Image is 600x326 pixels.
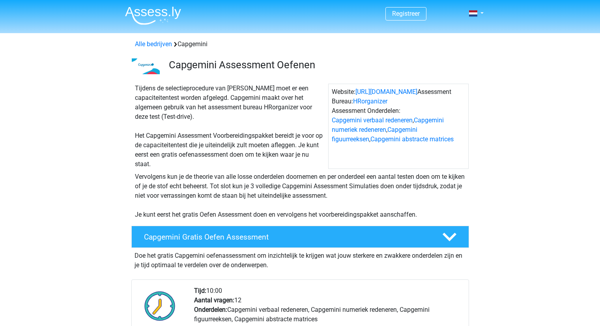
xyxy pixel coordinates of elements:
[128,226,472,248] a: Capgemini Gratis Oefen Assessment
[194,306,227,313] b: Onderdelen:
[332,116,413,124] a: Capgemini verbaal redeneren
[144,232,430,242] h4: Capgemini Gratis Oefen Assessment
[132,84,328,169] div: Tijdens de selectieprocedure van [PERSON_NAME] moet er een capaciteitentest worden afgelegd. Capg...
[135,40,172,48] a: Alle bedrijven
[169,59,463,71] h3: Capgemini Assessment Oefenen
[194,287,206,294] b: Tijd:
[132,172,469,219] div: Vervolgens kun je de theorie van alle losse onderdelen doornemen en per onderdeel een aantal test...
[392,10,420,17] a: Registreer
[328,84,469,169] div: Website: Assessment Bureau: Assessment Onderdelen: , , ,
[131,248,469,270] div: Doe het gratis Capgemini oefenassessment om inzichtelijk te krijgen wat jouw sterkere en zwakkere...
[140,286,180,326] img: Klok
[370,135,454,143] a: Capgemini abstracte matrices
[353,97,387,105] a: HRorganizer
[194,296,234,304] b: Aantal vragen:
[132,39,469,49] div: Capgemini
[355,88,417,96] a: [URL][DOMAIN_NAME]
[125,6,181,25] img: Assessly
